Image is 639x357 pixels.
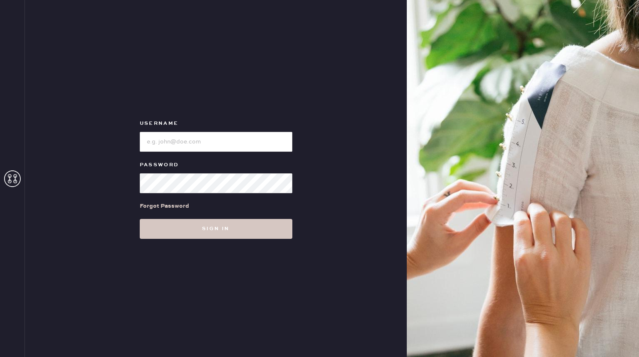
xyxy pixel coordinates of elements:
[140,119,292,129] label: Username
[140,132,292,152] input: e.g. john@doe.com
[140,219,292,239] button: Sign in
[140,160,292,170] label: Password
[140,202,189,211] div: Forgot Password
[140,193,189,219] a: Forgot Password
